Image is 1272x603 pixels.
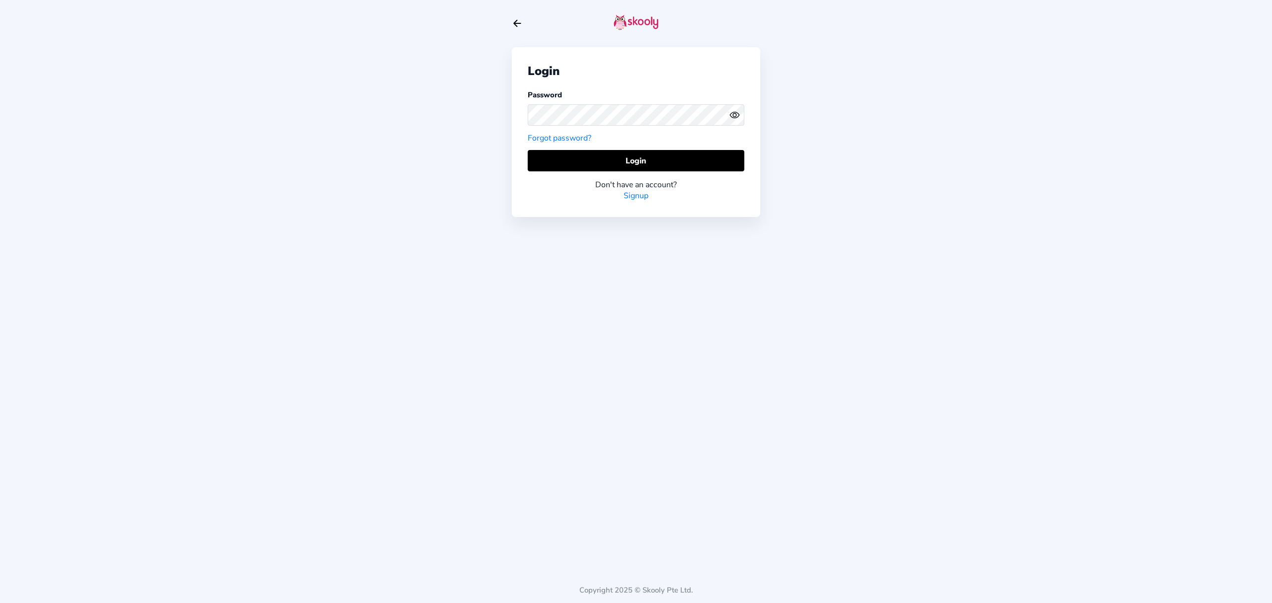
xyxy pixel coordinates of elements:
[528,90,562,100] label: Password
[614,14,658,30] img: skooly-logo.png
[624,190,648,201] a: Signup
[528,150,744,171] button: Login
[528,63,744,79] div: Login
[528,179,744,190] div: Don't have an account?
[729,110,744,120] button: eye outlineeye off outline
[729,110,740,120] ion-icon: eye outline
[512,18,523,29] button: arrow back outline
[528,133,591,144] a: Forgot password?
